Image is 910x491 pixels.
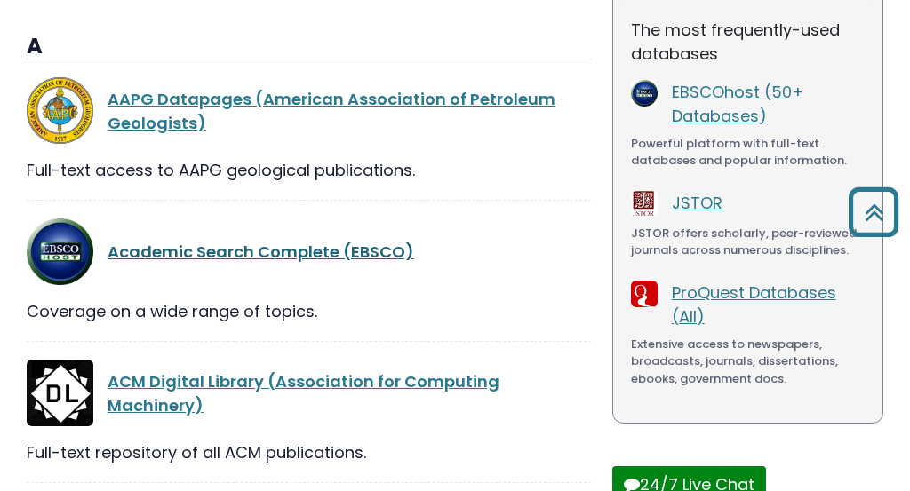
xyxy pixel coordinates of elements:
p: The most frequently-used databases [631,18,865,66]
div: Extensive access to newspapers, broadcasts, journals, dissertations, ebooks, government docs. [631,336,865,388]
a: EBSCOhost (50+ Databases) [672,81,803,127]
div: Powerful platform with full-text databases and popular information. [631,135,865,170]
a: Back to Top [842,195,906,228]
a: AAPG Datapages (American Association of Petroleum Geologists) [108,88,555,134]
a: JSTOR [672,192,722,214]
a: ProQuest Databases (All) [672,281,836,328]
a: Academic Search Complete (EBSCO) [108,241,414,263]
div: Full-text repository of all ACM publications. [27,440,591,464]
h3: A [27,34,591,60]
div: Coverage on a wide range of topics. [27,299,591,323]
div: JSTOR offers scholarly, peer-reviewed journals across numerous disciplines. [631,225,865,259]
a: ACM Digital Library (Association for Computing Machinery) [108,370,499,416]
div: Full-text access to AAPG geological publications. [27,158,591,182]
